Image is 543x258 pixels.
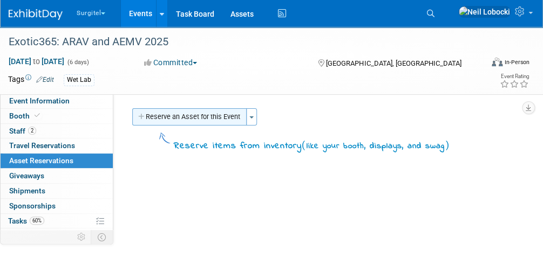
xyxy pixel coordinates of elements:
[1,154,113,168] a: Asset Reservations
[492,58,503,66] img: Format-Inperson.png
[8,74,54,86] td: Tags
[66,59,89,66] span: (6 days)
[28,127,36,135] span: 2
[504,58,530,66] div: In-Person
[1,184,113,198] a: Shipments
[64,74,94,86] div: Wet Lab
[1,169,113,183] a: Giveaways
[445,140,450,150] span: )
[9,171,44,180] span: Giveaways
[302,140,307,150] span: (
[91,230,113,244] td: Toggle Event Tabs
[1,94,113,108] a: Event Information
[30,217,44,225] span: 60%
[1,214,113,228] a: Tasks60%
[449,56,529,72] div: Event Format
[9,96,70,105] span: Event Information
[307,140,445,152] span: like your booth, displays, and swag
[9,141,75,150] span: Travel Reservations
[35,113,40,118] i: Booth reservation complete
[9,201,56,210] span: Sponsorships
[36,76,54,83] a: Edit
[500,74,529,79] div: Event Rating
[1,199,113,213] a: Sponsorships
[174,138,450,153] div: Reserve items from inventory
[8,57,65,66] span: [DATE] [DATE]
[8,217,44,225] span: Tasks
[132,108,247,125] button: Reserve an Asset for this Event
[9,156,73,165] span: Asset Reservations
[1,109,113,123] a: Booth
[9,186,45,195] span: Shipments
[5,32,477,52] div: Exotic365: ARAV and AEMV 2025
[9,111,42,120] span: Booth
[458,6,511,18] img: Neil Lobocki
[1,138,113,153] a: Travel Reservations
[9,9,63,20] img: ExhibitDay
[140,57,201,68] button: Committed
[9,127,36,135] span: Staff
[31,57,42,66] span: to
[1,124,113,138] a: Staff2
[72,230,91,244] td: Personalize Event Tab Strip
[326,59,461,67] span: [GEOGRAPHIC_DATA], [GEOGRAPHIC_DATA]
